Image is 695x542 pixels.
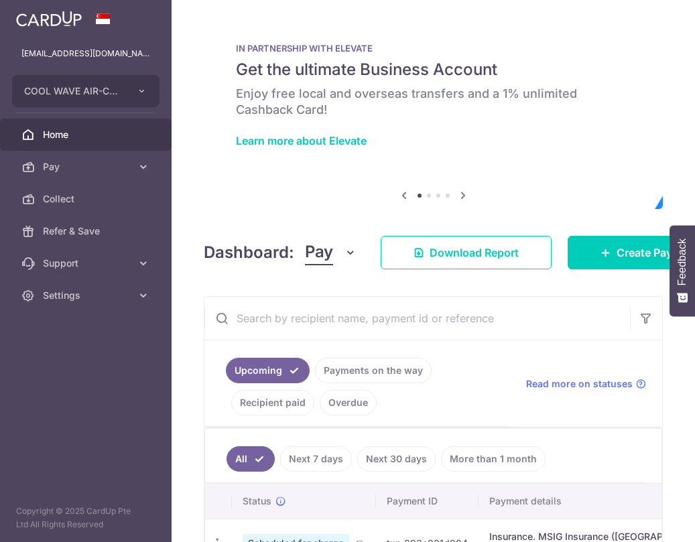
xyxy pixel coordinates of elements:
a: Next 30 days [357,446,436,472]
a: Upcoming [226,358,310,383]
button: COOL WAVE AIR-CONDITIONER AND ELECTRICAL TRADING [12,75,160,107]
span: Collect [43,192,131,206]
p: IN PARTNERSHIP WITH ELEVATE [236,43,631,54]
span: Home [43,128,131,141]
button: Feedback - Show survey [670,225,695,316]
img: CardUp [16,11,82,27]
a: Learn more about Elevate [236,134,367,147]
span: Status [243,494,271,508]
a: Overdue [320,390,377,415]
input: Search by recipient name, payment id or reference [204,297,630,340]
span: Pay [43,160,131,174]
a: Payments on the way [315,358,432,383]
span: Pay [305,240,333,265]
span: Download Report [430,245,519,261]
th: Payment ID [376,484,479,519]
h5: Get the ultimate Business Account [236,59,631,80]
a: Next 7 days [280,446,352,472]
a: All [227,446,275,472]
span: COOL WAVE AIR-CONDITIONER AND ELECTRICAL TRADING [24,84,123,98]
a: Recipient paid [231,390,314,415]
span: Support [43,257,131,270]
h4: Dashboard: [204,241,294,265]
button: Pay [305,240,357,265]
p: [EMAIL_ADDRESS][DOMAIN_NAME] [21,47,150,60]
h6: Enjoy free local and overseas transfers and a 1% unlimited Cashback Card! [236,86,631,118]
a: Read more on statuses [526,377,646,391]
span: Settings [43,289,131,302]
span: Feedback [676,239,688,285]
a: More than 1 month [441,446,546,472]
span: Refer & Save [43,224,131,238]
span: Read more on statuses [526,377,633,391]
a: Download Report [381,236,552,269]
img: Renovation banner [204,21,663,209]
